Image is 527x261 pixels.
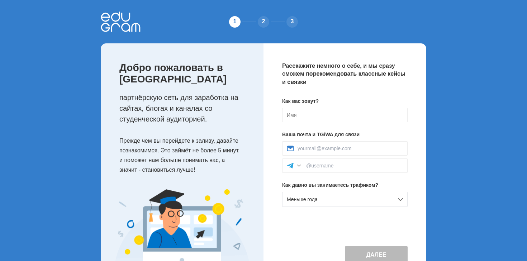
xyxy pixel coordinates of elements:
[282,131,408,138] p: Ваша почта и TG/WA для связи
[282,108,408,122] input: Имя
[285,15,299,29] div: 3
[228,15,242,29] div: 1
[119,92,249,124] p: партнёрскую сеть для заработка на сайтах, блогах и каналах со студенческой аудиторией.
[256,15,271,29] div: 2
[282,181,408,189] p: Как давно вы занимаетесь трафиком?
[119,136,249,175] p: Прежде чем вы перейдете к заливу, давайте познакомимся. Это займёт не более 5 минут, и поможет на...
[306,163,403,169] input: @username
[119,62,249,85] p: Добро пожаловать в [GEOGRAPHIC_DATA]
[287,196,318,202] span: Меньше года
[282,98,408,105] p: Как вас зовут?
[282,62,408,86] p: Расскажите немного о себе, и мы сразу сможем порекомендовать классные кейсы и связки
[298,146,403,151] input: yourmail@example.com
